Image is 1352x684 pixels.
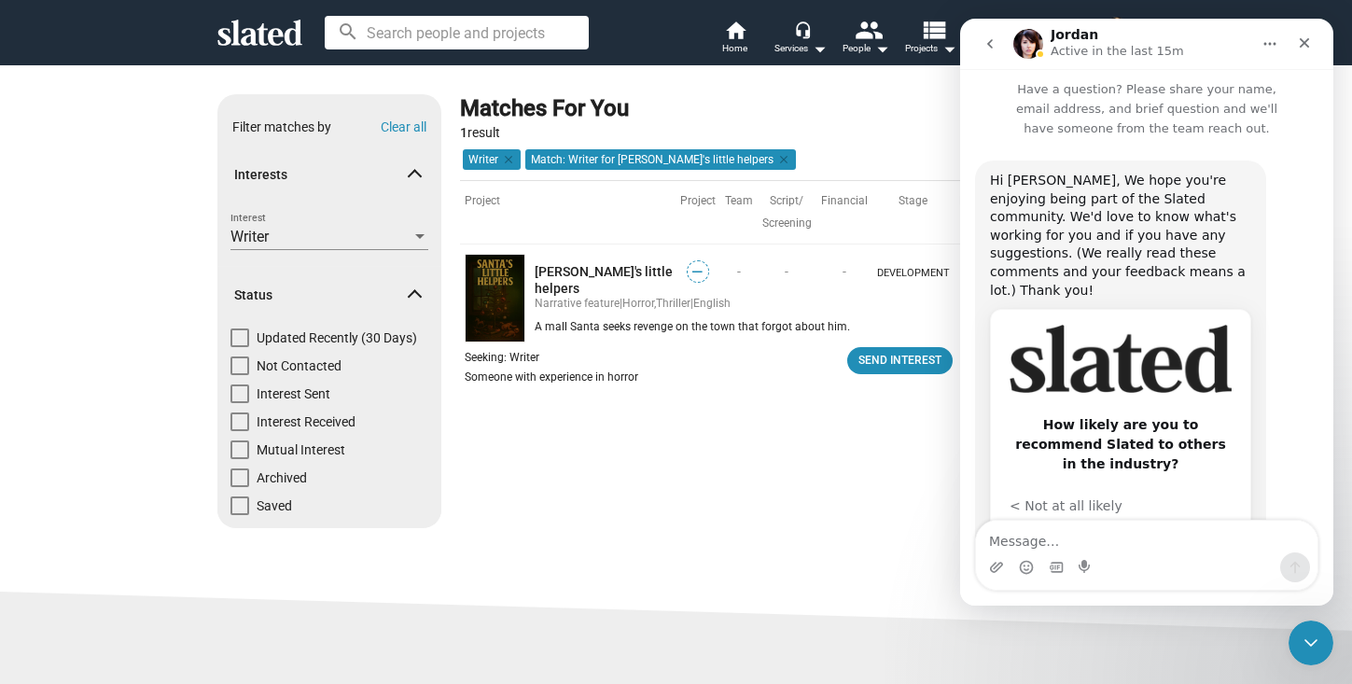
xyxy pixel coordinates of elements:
div: Interests [217,209,441,267]
td: - [758,244,816,297]
a: [PERSON_NAME]'s little helpers [535,263,676,297]
th: Stage [872,180,955,244]
th: Script/ Screening [758,180,816,244]
td: - [720,244,758,297]
button: Soraya MireMe [1094,13,1139,62]
img: Santa's little helpers [465,254,525,342]
span: Writer [230,228,269,245]
mat-icon: arrow_drop_down [808,37,830,60]
button: Send Interest [847,347,953,374]
span: Archived [257,468,307,487]
strong: 1 [460,125,467,140]
mat-icon: arrow_drop_down [871,37,893,60]
span: Not Contacted [257,356,341,375]
mat-icon: view_list [919,16,946,43]
th: Production Start [955,180,1047,244]
th: Financial [816,180,872,244]
button: Start recording [118,541,133,556]
div: Matches For You [460,94,629,124]
button: Services [768,19,833,60]
div: Someone with experience in horror [465,370,638,384]
span: English [693,297,731,310]
button: Send a message… [320,534,350,564]
span: Status [234,286,410,304]
mat-icon: clear [774,151,790,168]
mat-icon: clear [498,151,515,168]
button: Clear all [381,119,426,134]
div: Filter matches by [232,119,331,136]
span: Interests [234,166,410,184]
span: Mutual Interest [257,440,345,459]
mat-icon: arrow_drop_down [938,37,960,60]
div: Status [217,328,441,524]
div: - [959,266,1042,281]
th: Team [720,180,758,244]
button: Emoji picker [59,541,74,556]
iframe: Intercom live chat [1289,621,1333,665]
mat-icon: home [724,19,746,41]
div: Send Interest [858,351,941,370]
mat-icon: people [854,16,881,43]
span: Thriller [656,297,690,310]
div: People [843,37,889,60]
textarea: Message… [16,502,357,534]
button: People [833,19,899,60]
button: Gif picker [89,541,104,556]
button: Projects [899,19,964,60]
span: Interest Received [257,412,355,431]
mat-icon: headset_mic [794,21,811,37]
h2: How likely are you to recommend Slated to others in the industry? [49,397,272,455]
img: Soraya Mire [1106,17,1128,39]
div: A mall Santa seeks revenge on the town that forgot about him. [535,320,1136,335]
mat-chip: Match: Writer for [PERSON_NAME]'s little helpers [525,149,796,170]
span: Interest Sent [257,384,330,403]
mat-expansion-panel-header: Status [217,265,441,325]
div: Hi [PERSON_NAME], We hope you're enjoying being part of the Slated community. We'd love to know w... [30,153,291,281]
a: Home [703,19,768,60]
iframe: Intercom live chat [960,19,1333,606]
div: Jordan says… [15,142,358,657]
span: result [460,125,500,140]
div: Hi [PERSON_NAME], We hope you're enjoying being part of the Slated community. We'd love to know w... [15,142,306,616]
mat-chip: Writer [463,149,521,170]
th: Project [460,180,535,244]
td: - [816,244,872,297]
span: Saved [257,496,292,515]
span: Home [722,37,747,60]
td: Development [872,244,955,297]
span: Projects [905,37,956,60]
span: Horror, [622,297,656,310]
span: | [690,297,693,310]
span: Seeking: Writer [465,351,539,364]
span: Updated Recently (30 Days) [257,328,417,347]
mat-expansion-panel-header: Interests [217,146,441,205]
div: Services [774,37,827,60]
div: < Not at all likely [49,478,272,497]
span: Narrative feature | [535,297,622,310]
th: Project [676,180,720,244]
input: Search people and projects [325,16,589,49]
span: — [688,263,708,281]
button: Upload attachment [29,541,44,556]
